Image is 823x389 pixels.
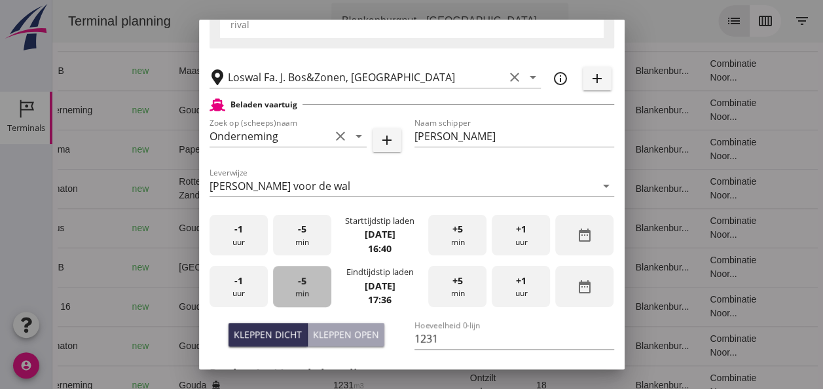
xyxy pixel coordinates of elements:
[126,339,236,353] div: Gouda
[210,126,330,147] input: Zoek op (scheeps)naam
[234,274,243,288] span: -1
[452,274,463,288] span: +5
[368,293,392,306] strong: 17:36
[210,215,268,256] div: uur
[296,146,306,154] small: m3
[364,228,395,240] strong: [DATE]
[298,274,306,288] span: -5
[333,128,348,144] i: clear
[647,169,728,208] td: Combinatie Noor...
[301,303,312,311] small: m3
[296,343,306,350] small: m3
[159,105,168,115] i: directions_boat
[230,18,593,31] div: rival
[126,143,236,157] div: Papendrecht
[473,51,573,90] td: 18
[210,266,268,307] div: uur
[742,13,758,29] i: filter_list
[473,169,573,208] td: 18
[452,222,463,236] span: +5
[407,130,473,169] td: Filling sand
[507,69,522,85] i: clear
[428,215,486,256] div: min
[273,266,331,307] div: min
[227,263,236,272] i: directions_boat
[572,169,647,208] td: Blankenbur...
[473,130,573,169] td: 18
[296,225,306,232] small: m3
[227,184,236,193] i: directions_boat
[228,67,504,88] input: Losplaats
[407,326,473,365] td: Ontzilt oph.zan...
[289,13,485,29] div: Blankenburgput - [GEOGRAPHIC_DATA]
[414,328,614,349] input: Hoeveelheid 0-lijn
[69,287,117,326] td: new
[69,169,117,208] td: new
[407,51,473,90] td: Filling sand
[647,248,728,287] td: Combinatie Noor...
[379,132,395,148] i: add
[364,280,395,292] strong: [DATE]
[273,215,331,256] div: min
[598,178,614,194] i: arrow_drop_down
[270,326,342,365] td: 672
[473,248,573,287] td: 18
[308,323,384,346] button: Kleppen open
[473,90,573,130] td: 18
[647,208,728,248] td: Combinatie Noor...
[345,215,414,227] div: Starttijdstip laden
[296,185,306,193] small: m3
[407,169,473,208] td: Filling sand
[126,103,236,117] div: Gouda
[572,248,647,287] td: Blankenbur...
[346,266,413,278] div: Eindtijdstip laden
[270,90,342,130] td: 1231
[234,222,243,236] span: -1
[647,287,728,326] td: Combinatie Noor...
[69,130,117,169] td: new
[230,99,297,111] h2: Beladen vaartuig
[270,51,342,90] td: 541
[572,90,647,130] td: Blankenbur...
[473,287,573,326] td: 18
[159,302,168,311] i: directions_boat
[572,130,647,169] td: Blankenbur...
[298,222,306,236] span: -5
[159,223,168,232] i: directions_boat
[414,126,614,147] input: Naam schipper
[270,208,342,248] td: 999
[473,326,573,365] td: 18
[313,327,379,341] div: Kleppen open
[553,71,568,86] i: info_outline
[572,326,647,365] td: Blankenbur...
[577,279,593,295] i: date_range
[270,248,342,287] td: 541
[296,67,306,75] small: m3
[492,266,550,307] div: uur
[229,323,308,346] button: Kleppen dicht
[126,175,236,202] div: Rotterdam Zandoverslag
[368,242,392,255] strong: 16:40
[647,130,728,169] td: Combinatie Noor...
[126,64,236,78] div: Maassluis
[126,221,236,235] div: Gouda
[234,327,302,341] div: Kleppen dicht
[126,261,236,274] div: [GEOGRAPHIC_DATA]
[69,90,117,130] td: new
[184,145,193,154] i: directions_boat
[492,215,550,256] div: uur
[159,341,168,350] i: directions_boat
[210,180,350,192] div: [PERSON_NAME] voor de wal
[525,69,541,85] i: arrow_drop_down
[351,128,367,144] i: arrow_drop_down
[407,287,473,326] td: Ontzilt oph.zan...
[407,248,473,287] td: Filling sand
[69,326,117,365] td: new
[210,365,614,382] h2: Product(en)/vrachtbepaling
[572,287,647,326] td: Blankenbur...
[428,266,486,307] div: min
[705,13,721,29] i: calendar_view_week
[296,264,306,272] small: m3
[492,13,508,29] i: arrow_drop_down
[577,227,593,243] i: date_range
